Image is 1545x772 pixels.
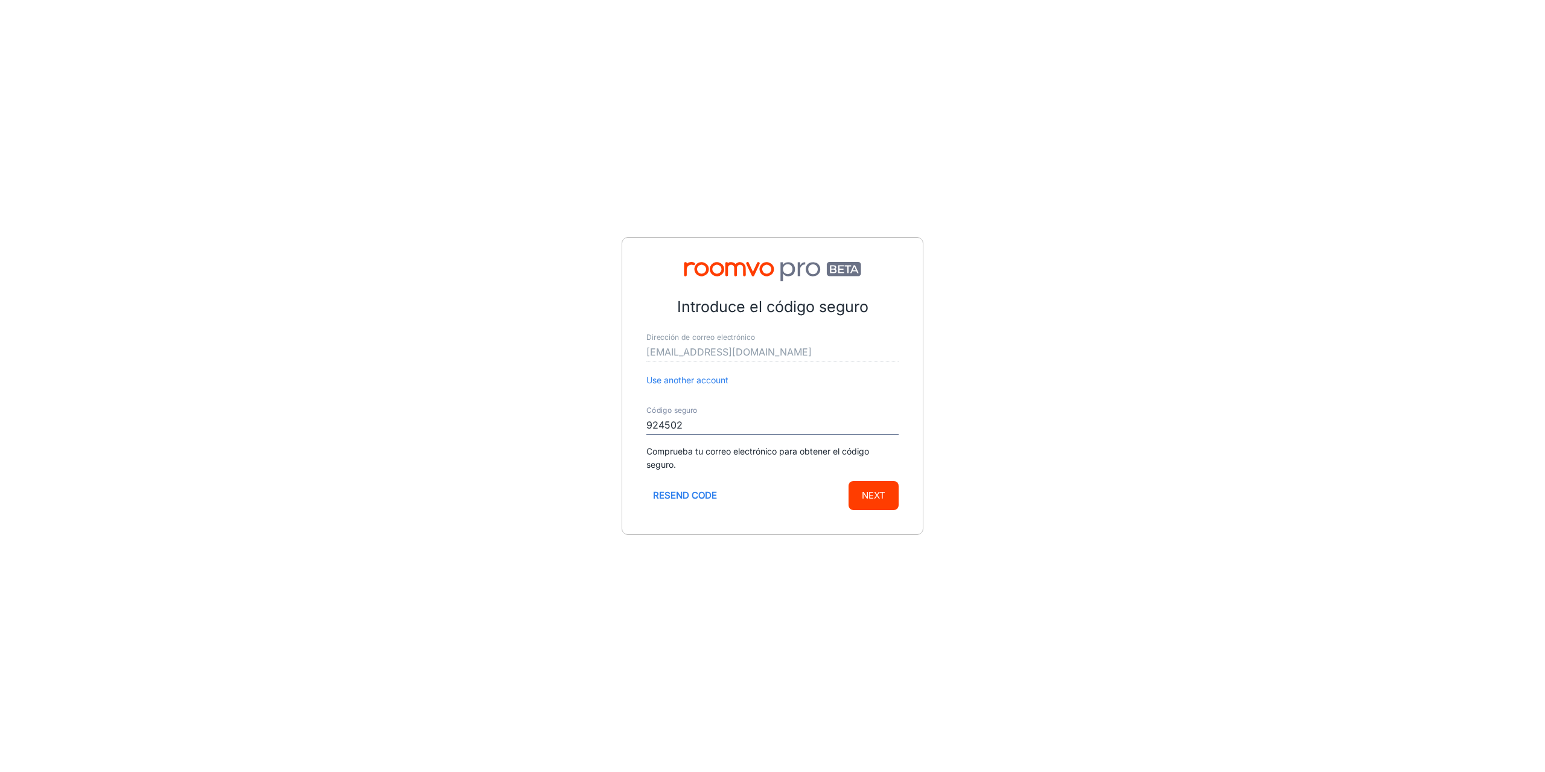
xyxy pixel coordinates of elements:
label: Dirección de correo electrónico [646,333,755,343]
p: Introduce el código seguro [646,296,899,319]
img: Roomvo PRO Beta [646,262,899,281]
button: Next [849,481,899,510]
input: Enter secure code [646,416,899,435]
input: myname@example.com [646,343,899,362]
label: Código seguro [646,406,698,416]
p: Comprueba tu correo electrónico para obtener el código seguro. [646,445,899,471]
button: Use another account [646,374,728,387]
button: Resend code [646,481,724,510]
